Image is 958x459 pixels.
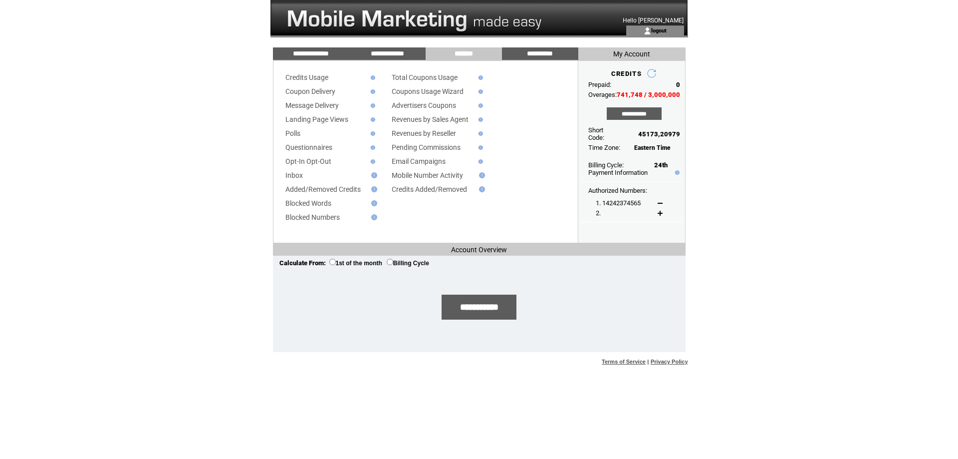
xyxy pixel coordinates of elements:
img: help.gif [476,103,483,108]
a: Total Coupons Usage [392,73,458,81]
a: Privacy Policy [651,359,688,365]
img: help.gif [368,131,375,136]
input: Billing Cycle [387,259,393,265]
a: Opt-In Opt-Out [285,157,331,165]
label: Billing Cycle [387,260,429,267]
img: help.gif [476,131,483,136]
img: help.gif [368,200,377,206]
a: Message Delivery [285,101,339,109]
img: help.gif [476,117,483,122]
span: Account Overview [451,246,507,254]
span: 0 [676,81,680,88]
span: 741,748 / 3,000,000 [617,91,680,98]
img: help.gif [476,145,483,150]
a: Credits Added/Removed [392,185,467,193]
a: Polls [285,129,300,137]
a: Blocked Words [285,199,331,207]
span: | [647,359,649,365]
span: Eastern Time [634,144,671,151]
a: Revenues by Reseller [392,129,456,137]
img: help.gif [476,75,483,80]
a: Payment Information [588,169,648,176]
img: help.gif [368,117,375,122]
a: Revenues by Sales Agent [392,115,469,123]
a: Pending Commissions [392,143,461,151]
img: help.gif [368,145,375,150]
input: 1st of the month [329,259,336,265]
img: help.gif [476,172,485,178]
img: help.gif [476,159,483,164]
span: 45173,20979 [638,130,680,138]
a: Mobile Number Activity [392,171,463,179]
img: help.gif [673,170,680,175]
a: Coupon Delivery [285,87,335,95]
img: help.gif [368,103,375,108]
a: Email Campaigns [392,157,446,165]
span: Time Zone: [588,144,620,151]
span: CREDITS [611,70,642,77]
span: My Account [613,50,650,58]
a: Questionnaires [285,143,332,151]
span: 2. [596,209,601,217]
img: help.gif [368,186,377,192]
span: Overages: [588,91,617,98]
span: Short Code: [588,126,604,141]
img: account_icon.gif [644,27,651,35]
a: Advertisers Coupons [392,101,456,109]
label: 1st of the month [329,260,382,267]
span: Hello [PERSON_NAME] [623,17,684,24]
a: logout [651,27,667,33]
img: help.gif [476,186,485,192]
img: help.gif [368,159,375,164]
img: help.gif [368,89,375,94]
a: Coupons Usage Wizard [392,87,464,95]
a: Terms of Service [602,359,646,365]
span: Billing Cycle: [588,161,624,169]
a: Inbox [285,171,303,179]
span: 1. 14242374565 [596,199,641,207]
a: Landing Page Views [285,115,348,123]
span: Prepaid: [588,81,611,88]
a: Credits Usage [285,73,328,81]
a: Blocked Numbers [285,213,340,221]
img: help.gif [368,214,377,220]
img: help.gif [476,89,483,94]
img: help.gif [368,172,377,178]
img: help.gif [368,75,375,80]
span: 24th [654,161,668,169]
span: Authorized Numbers: [588,187,647,194]
a: Added/Removed Credits [285,185,361,193]
span: Calculate From: [279,259,326,267]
